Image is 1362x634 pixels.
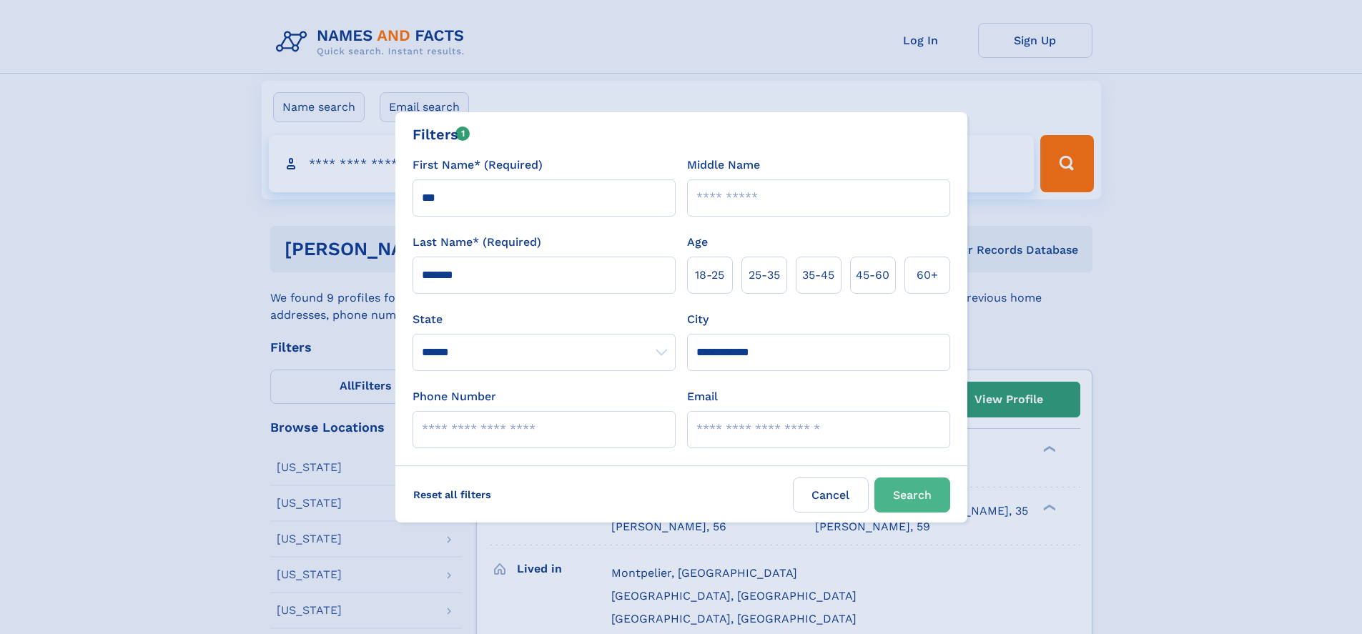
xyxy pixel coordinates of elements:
[687,234,708,251] label: Age
[917,267,938,284] span: 60+
[856,267,889,284] span: 45‑60
[802,267,834,284] span: 35‑45
[404,477,500,512] label: Reset all filters
[413,311,676,328] label: State
[687,388,718,405] label: Email
[687,157,760,174] label: Middle Name
[413,157,543,174] label: First Name* (Required)
[793,477,869,512] label: Cancel
[749,267,780,284] span: 25‑35
[413,124,470,145] div: Filters
[413,388,496,405] label: Phone Number
[874,477,950,512] button: Search
[413,234,541,251] label: Last Name* (Required)
[695,267,724,284] span: 18‑25
[687,311,709,328] label: City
